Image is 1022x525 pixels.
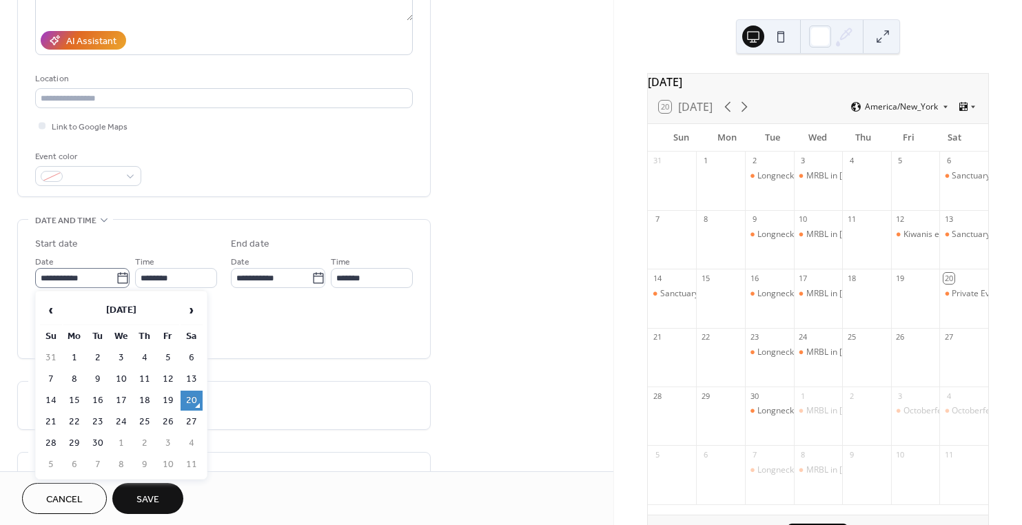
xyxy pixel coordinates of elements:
[943,449,954,460] div: 11
[794,229,843,240] div: MRBL in Bellevue
[87,433,109,453] td: 30
[652,391,662,401] div: 28
[939,229,988,240] div: Sanctuary Social, Villa Hills KY
[63,412,85,432] td: 22
[135,255,154,269] span: Time
[943,273,954,283] div: 20
[652,214,662,225] div: 7
[40,369,62,389] td: 7
[134,455,156,475] td: 9
[846,449,857,460] div: 9
[806,464,923,476] div: MRBL in [GEOGRAPHIC_DATA]
[87,391,109,411] td: 16
[40,348,62,368] td: 31
[798,214,808,225] div: 10
[794,288,843,300] div: MRBL in Bellevue
[660,288,897,300] div: Sanctuary Social, [GEOGRAPHIC_DATA] [GEOGRAPHIC_DATA]
[157,348,179,368] td: 5
[134,412,156,432] td: 25
[895,273,906,283] div: 19
[700,449,711,460] div: 6
[46,493,83,507] span: Cancel
[757,229,959,240] div: Longneck's in [PERSON_NAME][GEOGRAPHIC_DATA]
[87,327,109,347] th: Tu
[794,405,843,417] div: MRBL in Bellevue
[40,455,62,475] td: 5
[757,347,959,358] div: Longneck's in [PERSON_NAME][GEOGRAPHIC_DATA]
[757,464,959,476] div: Longneck's in [PERSON_NAME][GEOGRAPHIC_DATA]
[798,391,808,401] div: 1
[895,332,906,342] div: 26
[157,391,179,411] td: 19
[181,327,203,347] th: Sa
[891,229,940,240] div: Kiwanis event at Brianza Gardens and Winery
[134,327,156,347] th: Th
[331,255,350,269] span: Time
[181,369,203,389] td: 13
[157,433,179,453] td: 3
[134,348,156,368] td: 4
[806,347,923,358] div: MRBL in [GEOGRAPHIC_DATA]
[652,156,662,166] div: 31
[794,464,843,476] div: MRBL in Bellevue
[846,332,857,342] div: 25
[63,391,85,411] td: 15
[110,327,132,347] th: We
[110,391,132,411] td: 17
[87,348,109,368] td: 2
[895,391,906,401] div: 3
[52,120,127,134] span: Link to Google Maps
[157,412,179,432] td: 26
[40,433,62,453] td: 28
[745,170,794,182] div: Longneck's in Wilder KY
[35,150,139,164] div: Event color
[35,255,54,269] span: Date
[40,391,62,411] td: 14
[41,31,126,50] button: AI Assistant
[652,332,662,342] div: 21
[652,449,662,460] div: 5
[757,288,959,300] div: Longneck's in [PERSON_NAME][GEOGRAPHIC_DATA]
[181,296,202,324] span: ›
[846,273,857,283] div: 18
[231,255,249,269] span: Date
[181,391,203,411] td: 20
[700,332,711,342] div: 22
[110,412,132,432] td: 24
[63,455,85,475] td: 6
[891,405,940,417] div: Octoberfest Duo with Nermin Begovic on Accordion at the CHALET Restaurant in Somerset, KY
[745,229,794,240] div: Longneck's in Wilder KY
[806,288,923,300] div: MRBL in [GEOGRAPHIC_DATA]
[749,332,759,342] div: 23
[943,332,954,342] div: 27
[40,412,62,432] td: 21
[41,296,61,324] span: ‹
[63,296,179,325] th: [DATE]
[110,348,132,368] td: 3
[110,433,132,453] td: 1
[798,273,808,283] div: 17
[749,391,759,401] div: 30
[63,348,85,368] td: 1
[749,449,759,460] div: 7
[66,34,116,49] div: AI Assistant
[63,369,85,389] td: 8
[806,405,923,417] div: MRBL in [GEOGRAPHIC_DATA]
[40,327,62,347] th: Su
[806,229,923,240] div: MRBL in [GEOGRAPHIC_DATA]
[798,449,808,460] div: 8
[181,348,203,368] td: 6
[745,347,794,358] div: Longneck's in Wilder KY
[745,405,794,417] div: Longneck's in Wilder KY
[943,156,954,166] div: 6
[87,369,109,389] td: 9
[704,124,750,152] div: Mon
[700,391,711,401] div: 29
[749,156,759,166] div: 2
[895,156,906,166] div: 5
[87,412,109,432] td: 23
[745,464,794,476] div: Longneck's in Wilder KY
[134,433,156,453] td: 2
[749,273,759,283] div: 16
[700,156,711,166] div: 1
